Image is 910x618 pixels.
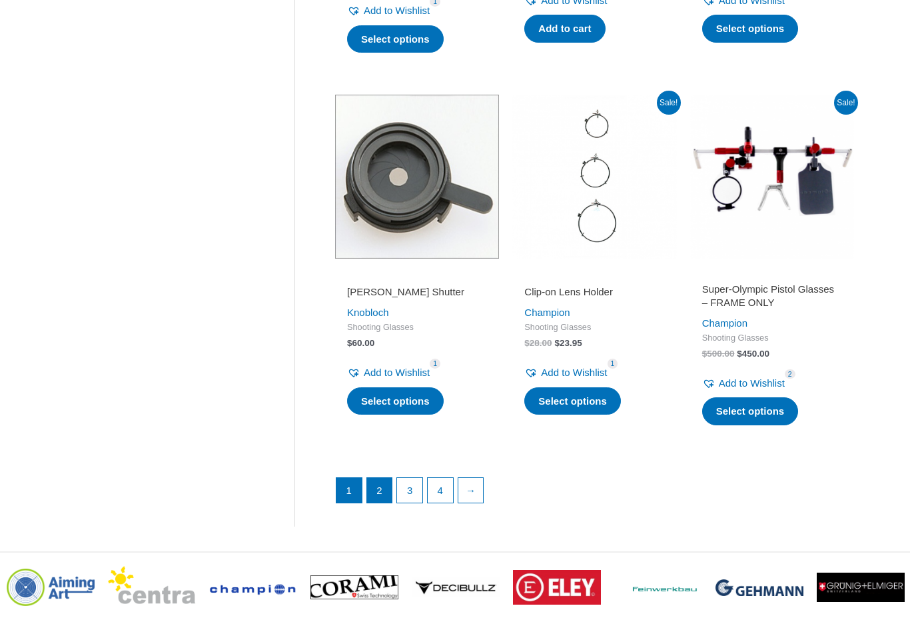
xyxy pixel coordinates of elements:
[458,479,484,504] a: →
[397,479,422,504] a: Page 3
[702,333,842,345] span: Shooting Glasses
[347,286,487,299] h2: [PERSON_NAME] Shutter
[834,91,858,115] span: Sale!
[347,364,430,383] a: Add to Wishlist
[554,339,582,349] bdi: 23.95
[702,267,842,283] iframe: Customer reviews powered by Trustpilot
[702,15,799,43] a: Select options for “Headband with eye patch”
[513,571,601,605] img: brand logo
[524,267,664,283] iframe: Customer reviews powered by Trustpilot
[524,364,607,383] a: Add to Wishlist
[428,479,453,504] a: Page 4
[347,26,444,54] a: Select options for “Knobloch Clip-On-Holder”
[702,283,842,315] a: Super-Olympic Pistol Glasses – FRAME ONLY
[608,359,618,369] span: 1
[524,388,621,416] a: Select options for “Clip-on Lens Holder”
[524,15,605,43] a: Add to cart: “Gehmann stick-on iris”
[524,286,664,304] a: Clip-on Lens Holder
[335,95,499,259] img: Knobloch Iris Shutter
[690,95,854,259] img: Super-Olympic Pistol Glasses
[702,349,735,359] bdi: 500.00
[347,307,389,319] a: Knobloch
[524,307,570,319] a: Champion
[737,349,769,359] bdi: 450.00
[347,339,352,349] span: $
[702,283,842,309] h2: Super-Olympic Pistol Glasses – FRAME ONLY
[347,2,430,21] a: Add to Wishlist
[737,349,742,359] span: $
[364,5,430,17] span: Add to Wishlist
[430,359,440,369] span: 1
[367,479,392,504] a: Page 2
[702,349,707,359] span: $
[702,375,785,393] a: Add to Wishlist
[719,378,785,389] span: Add to Wishlist
[512,95,676,259] img: Clip-on Lens Holder
[524,286,664,299] h2: Clip-on Lens Holder
[347,267,487,283] iframe: Customer reviews powered by Trustpilot
[347,323,487,334] span: Shooting Glasses
[347,286,487,304] a: [PERSON_NAME] Shutter
[336,479,362,504] span: Page 1
[347,388,444,416] a: Select options for “Knobloch Iris Shutter”
[554,339,560,349] span: $
[702,398,799,426] a: Select options for “Super-Olympic Pistol Glasses - FRAME ONLY”
[524,323,664,334] span: Shooting Glasses
[364,367,430,379] span: Add to Wishlist
[524,339,530,349] span: $
[785,370,795,380] span: 2
[657,91,681,115] span: Sale!
[541,367,607,379] span: Add to Wishlist
[702,318,747,329] a: Champion
[524,339,552,349] bdi: 28.00
[335,478,854,511] nav: Product Pagination
[347,339,374,349] bdi: 60.00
